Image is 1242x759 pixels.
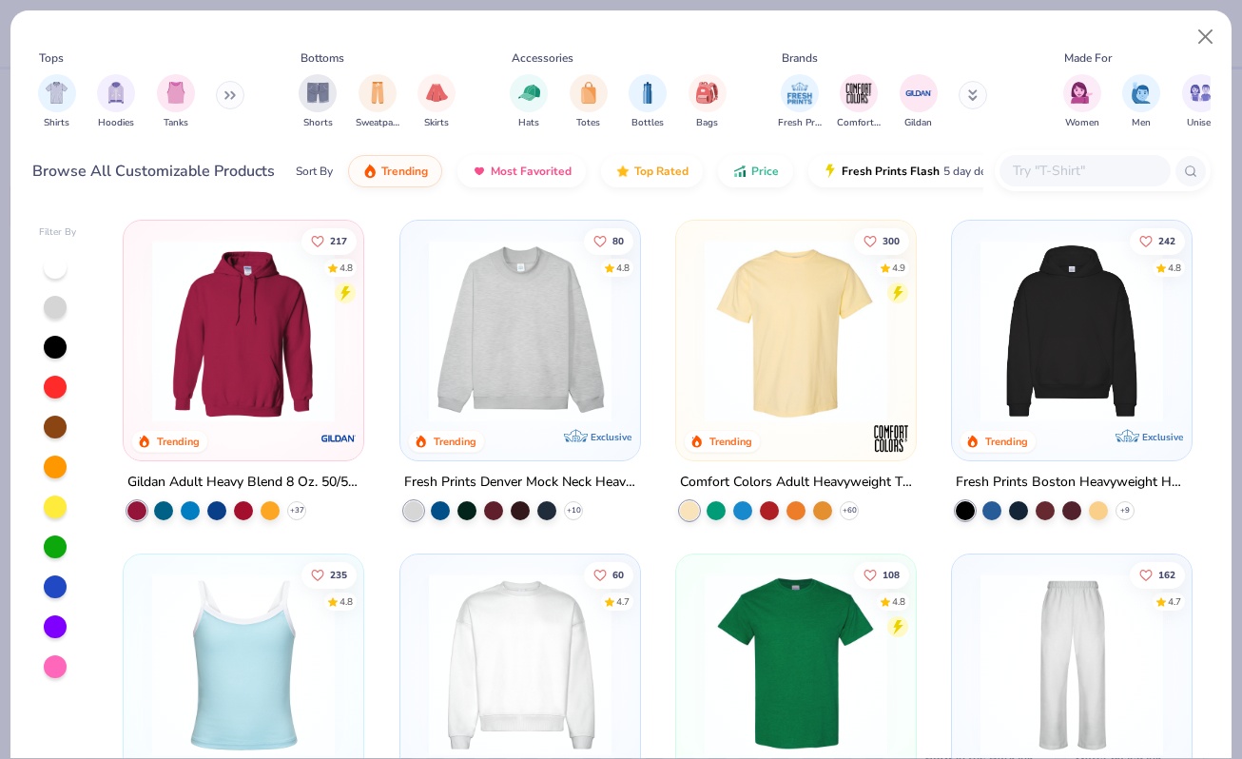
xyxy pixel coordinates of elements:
[299,74,337,130] div: filter for Shorts
[695,240,897,422] img: 029b8af0-80e6-406f-9fdc-fdf898547912
[1168,595,1181,610] div: 4.7
[823,164,838,179] img: flash.gif
[39,49,64,67] div: Tops
[127,471,359,495] div: Gildan Adult Heavy Blend 8 Oz. 50/50 Hooded Sweatshirt
[591,431,631,443] span: Exclusive
[778,74,822,130] button: filter button
[303,116,333,130] span: Shorts
[44,116,69,130] span: Shirts
[1187,116,1215,130] span: Unisex
[837,74,881,130] div: filter for Comfort Colors
[307,82,329,104] img: Shorts Image
[689,74,727,130] button: filter button
[576,116,600,130] span: Totes
[900,74,938,130] div: filter for Gildan
[38,74,76,130] div: filter for Shirts
[330,571,347,580] span: 235
[362,164,378,179] img: trending.gif
[900,74,938,130] button: filter button
[1158,236,1175,245] span: 242
[1130,562,1185,589] button: Like
[39,225,77,240] div: Filter By
[854,562,909,589] button: Like
[299,74,337,130] button: filter button
[751,164,779,179] span: Price
[1011,160,1157,182] input: Try "T-Shirt"
[629,74,667,130] button: filter button
[106,82,126,104] img: Hoodies Image
[680,471,912,495] div: Comfort Colors Adult Heavyweight T-Shirt
[718,155,793,187] button: Price
[971,574,1173,756] img: df5250ff-6f61-4206-a12c-24931b20f13c
[157,74,195,130] div: filter for Tanks
[356,74,399,130] button: filter button
[419,240,621,422] img: f5d85501-0dbb-4ee4-b115-c08fa3845d83
[340,261,353,275] div: 4.8
[696,116,718,130] span: Bags
[1132,116,1151,130] span: Men
[381,164,428,179] span: Trending
[1158,571,1175,580] span: 162
[417,74,456,130] div: filter for Skirts
[615,261,629,275] div: 4.8
[457,155,586,187] button: Most Favorited
[1122,74,1160,130] div: filter for Men
[1063,74,1101,130] div: filter for Women
[1130,227,1185,254] button: Like
[1064,49,1112,67] div: Made For
[695,574,897,756] img: db319196-8705-402d-8b46-62aaa07ed94f
[1190,82,1212,104] img: Unisex Image
[518,82,540,104] img: Hats Image
[301,227,357,254] button: Like
[621,574,823,756] img: 9145e166-e82d-49ae-94f7-186c20e691c9
[290,505,304,516] span: + 37
[583,562,632,589] button: Like
[583,227,632,254] button: Like
[510,74,548,130] div: filter for Hats
[157,74,195,130] button: filter button
[143,574,344,756] img: a25d9891-da96-49f3-a35e-76288174bf3a
[897,574,1098,756] img: c7959168-479a-4259-8c5e-120e54807d6b
[510,74,548,130] button: filter button
[404,471,636,495] div: Fresh Prints Denver Mock Neck Heavyweight Sweatshirt
[512,49,573,67] div: Accessories
[842,505,856,516] span: + 60
[971,240,1173,422] img: 91acfc32-fd48-4d6b-bdad-a4c1a30ac3fc
[778,74,822,130] div: filter for Fresh Prints
[837,116,881,130] span: Comfort Colors
[165,82,186,104] img: Tanks Image
[883,236,900,245] span: 300
[570,74,608,130] button: filter button
[98,116,134,130] span: Hoodies
[808,155,1028,187] button: Fresh Prints Flash5 day delivery
[518,116,539,130] span: Hats
[854,227,909,254] button: Like
[943,161,1014,183] span: 5 day delivery
[424,116,449,130] span: Skirts
[46,82,68,104] img: Shirts Image
[164,116,188,130] span: Tanks
[778,116,822,130] span: Fresh Prints
[1120,505,1130,516] span: + 9
[611,571,623,580] span: 60
[340,595,353,610] div: 4.8
[1122,74,1160,130] button: filter button
[419,574,621,756] img: 1358499d-a160-429c-9f1e-ad7a3dc244c9
[883,571,900,580] span: 108
[844,79,873,107] img: Comfort Colors Image
[904,79,933,107] img: Gildan Image
[621,240,823,422] img: a90f7c54-8796-4cb2-9d6e-4e9644cfe0fe
[578,82,599,104] img: Totes Image
[696,82,717,104] img: Bags Image
[330,236,347,245] span: 217
[782,49,818,67] div: Brands
[837,74,881,130] button: filter button
[1131,82,1152,104] img: Men Image
[491,164,572,179] span: Most Favorited
[611,236,623,245] span: 80
[320,419,359,457] img: Gildan logo
[892,261,905,275] div: 4.9
[615,164,631,179] img: TopRated.gif
[1065,116,1099,130] span: Women
[566,505,580,516] span: + 10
